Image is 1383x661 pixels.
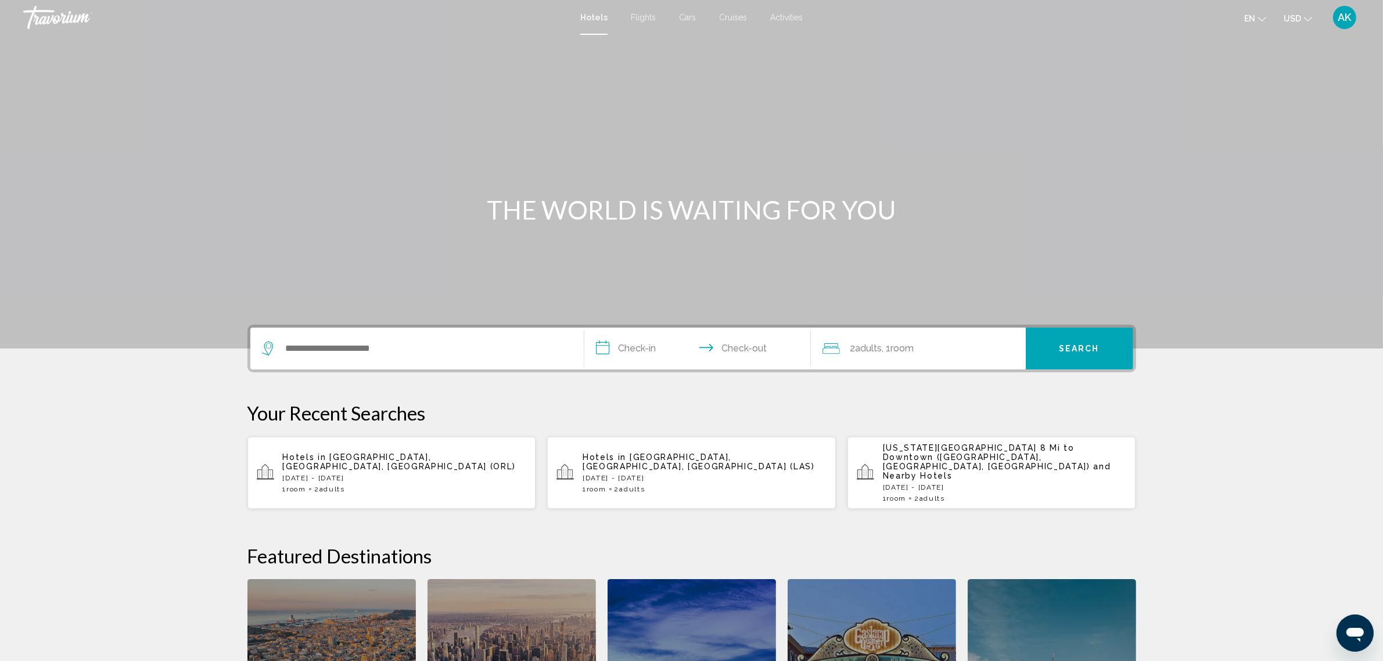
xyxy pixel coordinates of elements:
[583,452,626,462] span: Hotels in
[319,485,345,493] span: Adults
[1330,5,1360,30] button: User Menu
[679,13,696,22] a: Cars
[283,485,306,493] span: 1
[619,485,645,493] span: Adults
[719,13,747,22] a: Cruises
[250,328,1133,369] div: Search widget
[283,452,326,462] span: Hotels in
[615,485,645,493] span: 2
[23,6,569,29] a: Travorium
[883,483,1127,491] p: [DATE] - [DATE]
[883,494,906,502] span: 1
[283,452,516,471] span: [GEOGRAPHIC_DATA], [GEOGRAPHIC_DATA], [GEOGRAPHIC_DATA] (ORL)
[1026,328,1133,369] button: Search
[286,485,306,493] span: Room
[883,462,1111,480] span: and Nearby Hotels
[584,328,811,369] button: Check in and out dates
[314,485,345,493] span: 2
[247,544,1136,567] h2: Featured Destinations
[1284,10,1312,27] button: Change currency
[283,474,527,482] p: [DATE] - [DATE]
[1244,10,1266,27] button: Change language
[583,474,827,482] p: [DATE] - [DATE]
[1244,14,1255,23] span: en
[770,13,803,22] a: Activities
[247,401,1136,425] p: Your Recent Searches
[474,195,910,225] h1: THE WORLD IS WAITING FOR YOU
[883,443,1090,471] span: [US_STATE][GEOGRAPHIC_DATA] 8 Mi to Downtown ([GEOGRAPHIC_DATA], [GEOGRAPHIC_DATA], [GEOGRAPHIC_D...
[847,436,1136,509] button: [US_STATE][GEOGRAPHIC_DATA] 8 Mi to Downtown ([GEOGRAPHIC_DATA], [GEOGRAPHIC_DATA], [GEOGRAPHIC_D...
[547,436,836,509] button: Hotels in [GEOGRAPHIC_DATA], [GEOGRAPHIC_DATA], [GEOGRAPHIC_DATA] (LAS)[DATE] - [DATE]1Room2Adults
[1284,14,1301,23] span: USD
[587,485,606,493] span: Room
[856,343,882,354] span: Adults
[1338,12,1352,23] span: AK
[850,340,882,357] span: 2
[1059,344,1100,354] span: Search
[914,494,945,502] span: 2
[1337,615,1374,652] iframe: Button to launch messaging window
[583,452,815,471] span: [GEOGRAPHIC_DATA], [GEOGRAPHIC_DATA], [GEOGRAPHIC_DATA] (LAS)
[247,436,536,509] button: Hotels in [GEOGRAPHIC_DATA], [GEOGRAPHIC_DATA], [GEOGRAPHIC_DATA] (ORL)[DATE] - [DATE]1Room2Adults
[583,485,606,493] span: 1
[919,494,945,502] span: Adults
[887,494,907,502] span: Room
[580,13,608,22] a: Hotels
[631,13,656,22] a: Flights
[891,343,914,354] span: Room
[882,340,914,357] span: , 1
[811,328,1026,369] button: Travelers: 2 adults, 0 children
